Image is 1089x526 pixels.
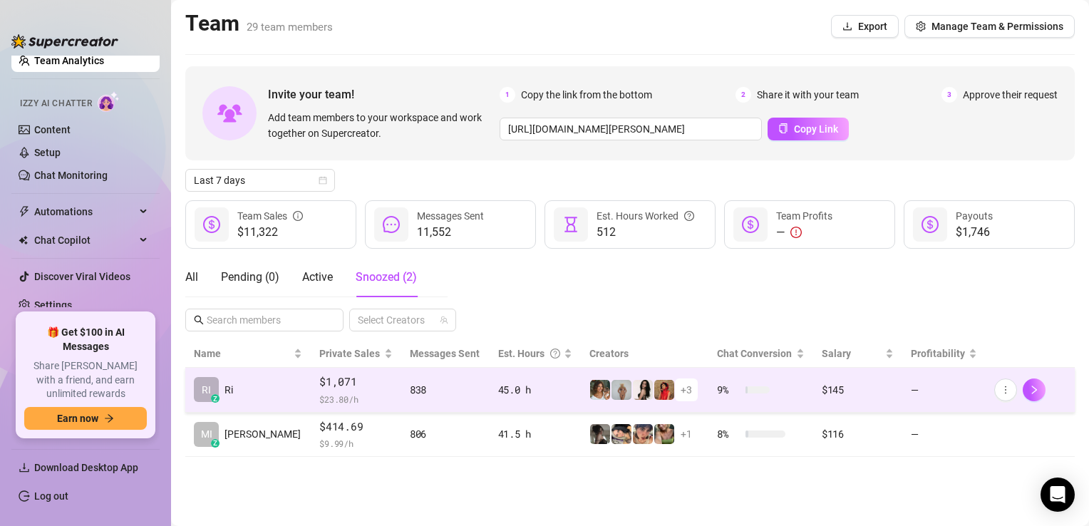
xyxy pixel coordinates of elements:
[498,382,573,398] div: 45.0 h
[842,21,852,31] span: download
[410,382,481,398] div: 838
[581,340,708,368] th: Creators
[597,224,694,241] span: 512
[194,170,326,191] span: Last 7 days
[207,312,324,328] input: Search members
[221,269,279,286] div: Pending ( 0 )
[590,380,610,400] img: i_want_candy
[498,426,573,442] div: 41.5 h
[19,235,28,245] img: Chat Copilot
[417,210,484,222] span: Messages Sent
[203,216,220,233] span: dollar-circle
[247,21,333,33] span: 29 team members
[916,21,926,31] span: setting
[778,123,788,133] span: copy
[654,380,674,400] img: bellatendresse
[19,206,30,217] span: thunderbolt
[776,210,832,222] span: Team Profits
[410,348,480,359] span: Messages Sent
[822,382,894,398] div: $145
[34,271,130,282] a: Discover Viral Videos
[717,382,740,398] span: 9 %
[224,426,301,442] span: [PERSON_NAME]
[24,326,147,354] span: 🎁 Get $100 in AI Messages
[590,424,610,444] img: daiisyjane
[831,15,899,38] button: Export
[185,340,311,368] th: Name
[794,123,838,135] span: Copy Link
[319,373,393,391] span: $1,071
[611,424,631,444] img: Harley
[597,208,694,224] div: Est. Hours Worked
[768,118,849,140] button: Copy Link
[319,392,393,406] span: $ 23.80 /h
[34,200,135,223] span: Automations
[211,439,220,448] div: z
[902,368,986,413] td: —
[237,208,303,224] div: Team Sales
[268,86,500,103] span: Invite your team!
[931,21,1063,32] span: Manage Team & Permissions
[34,299,72,311] a: Settings
[202,382,211,398] span: RI
[757,87,859,103] span: Share it with your team
[941,87,957,103] span: 3
[904,15,1075,38] button: Manage Team & Permissions
[34,462,138,473] span: Download Desktop App
[736,87,751,103] span: 2
[185,269,198,286] div: All
[194,346,291,361] span: Name
[319,176,327,185] span: calendar
[717,348,792,359] span: Chat Conversion
[684,208,694,224] span: question-circle
[963,87,1058,103] span: Approve their request
[24,407,147,430] button: Earn nowarrow-right
[194,315,204,325] span: search
[34,124,71,135] a: Content
[20,97,92,110] span: Izzy AI Chatter
[19,462,30,473] span: download
[11,34,118,48] img: logo-BBDzfeDw.svg
[521,87,652,103] span: Copy the link from the bottom
[956,224,993,241] span: $1,746
[319,436,393,450] span: $ 9.99 /h
[34,229,135,252] span: Chat Copilot
[858,21,887,32] span: Export
[104,413,114,423] span: arrow-right
[293,208,303,224] span: info-circle
[500,87,515,103] span: 1
[211,394,220,403] div: z
[34,147,61,158] a: Setup
[956,210,993,222] span: Payouts
[356,270,417,284] span: Snoozed ( 2 )
[550,346,560,361] span: question-circle
[822,348,851,359] span: Salary
[98,91,120,112] img: AI Chatter
[562,216,579,233] span: hourglass
[822,426,894,442] div: $116
[268,110,494,141] span: Add team members to your workspace and work together on Supercreator.
[57,413,98,424] span: Earn now
[633,424,653,444] img: bonnierides
[201,426,212,442] span: MI
[1041,478,1075,512] div: Open Intercom Messenger
[319,348,380,359] span: Private Sales
[1001,385,1011,395] span: more
[410,426,481,442] div: 806
[922,216,939,233] span: dollar-circle
[24,359,147,401] span: Share [PERSON_NAME] with a friend, and earn unlimited rewards
[790,227,802,238] span: exclamation-circle
[383,216,400,233] span: message
[911,348,965,359] span: Profitability
[611,380,631,400] img: Barbi
[440,316,448,324] span: team
[776,224,832,241] div: —
[34,55,104,66] a: Team Analytics
[319,418,393,435] span: $414.69
[237,224,303,241] span: $11,322
[742,216,759,233] span: dollar-circle
[717,426,740,442] span: 8 %
[681,382,692,398] span: + 3
[185,10,333,37] h2: Team
[681,426,692,442] span: + 1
